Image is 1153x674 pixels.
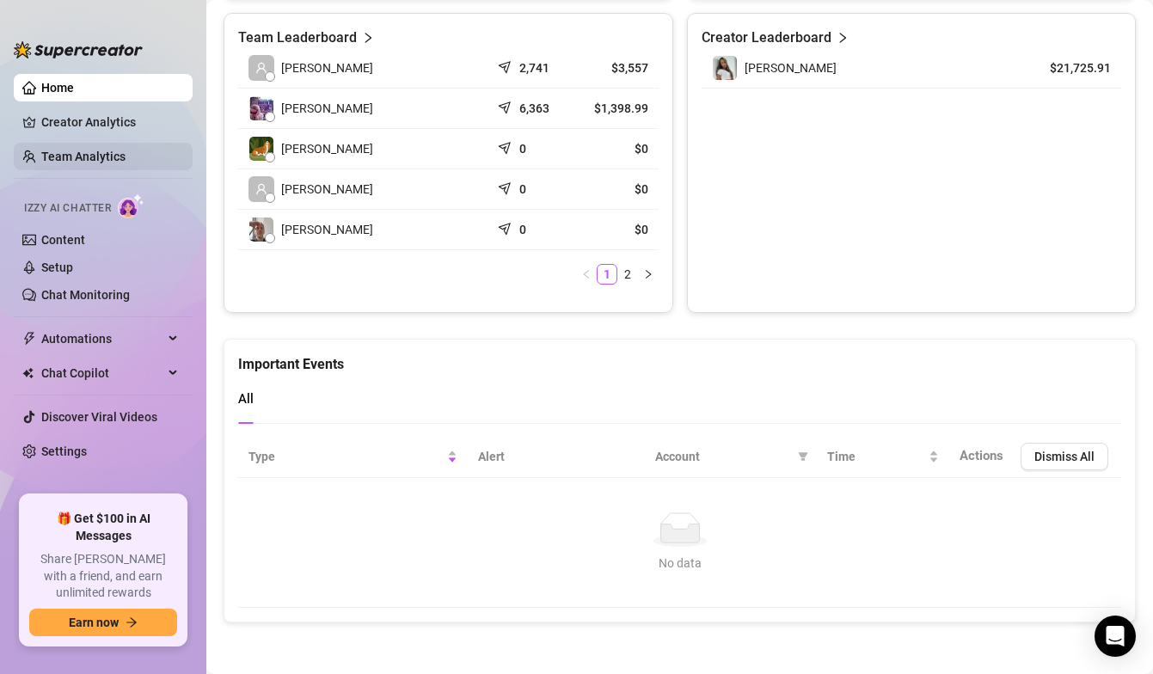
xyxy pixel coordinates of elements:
[29,511,177,544] span: 🎁 Get $100 in AI Messages
[798,451,808,462] span: filter
[519,181,526,198] article: 0
[248,447,444,466] span: Type
[41,81,74,95] a: Home
[745,61,837,75] span: [PERSON_NAME]
[1033,59,1111,77] article: $21,725.91
[281,139,373,158] span: [PERSON_NAME]
[597,264,617,285] li: 1
[41,150,126,163] a: Team Analytics
[118,193,144,218] img: AI Chatter
[41,260,73,274] a: Setup
[41,325,163,352] span: Automations
[22,332,36,346] span: thunderbolt
[837,28,849,48] span: right
[827,447,925,466] span: Time
[29,609,177,636] button: Earn nowarrow-right
[585,100,648,117] article: $1,398.99
[29,551,177,602] span: Share [PERSON_NAME] with a friend, and earn unlimited rewards
[41,233,85,247] a: Content
[817,436,949,478] th: Time
[576,264,597,285] button: left
[1034,450,1095,463] span: Dismiss All
[713,56,737,80] img: Rae
[794,444,812,469] span: filter
[249,218,273,242] img: Zane Spurvey
[585,59,648,77] article: $3,557
[581,269,592,279] span: left
[585,221,648,238] article: $0
[238,28,357,48] article: Team Leaderboard
[249,137,273,161] img: Kristy Hoffman
[238,436,468,478] th: Type
[22,367,34,379] img: Chat Copilot
[24,200,111,217] span: Izzy AI Chatter
[519,59,549,77] article: 2,741
[41,108,179,136] a: Creator Analytics
[498,97,515,114] span: send
[255,183,267,195] span: user
[519,100,549,117] article: 6,363
[638,264,659,285] li: Next Page
[249,96,273,120] img: Mandi Gray
[702,28,831,48] article: Creator Leaderboard
[585,181,648,198] article: $0
[655,447,791,466] span: Account
[498,218,515,236] span: send
[618,265,637,284] a: 2
[519,140,526,157] article: 0
[41,444,87,458] a: Settings
[281,220,373,239] span: [PERSON_NAME]
[498,138,515,155] span: send
[238,391,254,407] span: All
[960,448,1003,463] span: Actions
[498,178,515,195] span: send
[255,554,1104,573] div: No data
[69,616,119,629] span: Earn now
[638,264,659,285] button: right
[255,62,267,74] span: user
[41,359,163,387] span: Chat Copilot
[498,57,515,74] span: send
[585,140,648,157] article: $0
[41,288,130,302] a: Chat Monitoring
[643,269,653,279] span: right
[598,265,616,284] a: 1
[281,58,373,77] span: [PERSON_NAME]
[1021,443,1108,470] button: Dismiss All
[617,264,638,285] li: 2
[126,616,138,628] span: arrow-right
[468,436,645,478] th: Alert
[281,180,373,199] span: [PERSON_NAME]
[519,221,526,238] article: 0
[576,264,597,285] li: Previous Page
[14,41,143,58] img: logo-BBDzfeDw.svg
[238,340,1121,375] div: Important Events
[1095,616,1136,657] div: Open Intercom Messenger
[281,99,373,118] span: [PERSON_NAME]
[41,410,157,424] a: Discover Viral Videos
[362,28,374,48] span: right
